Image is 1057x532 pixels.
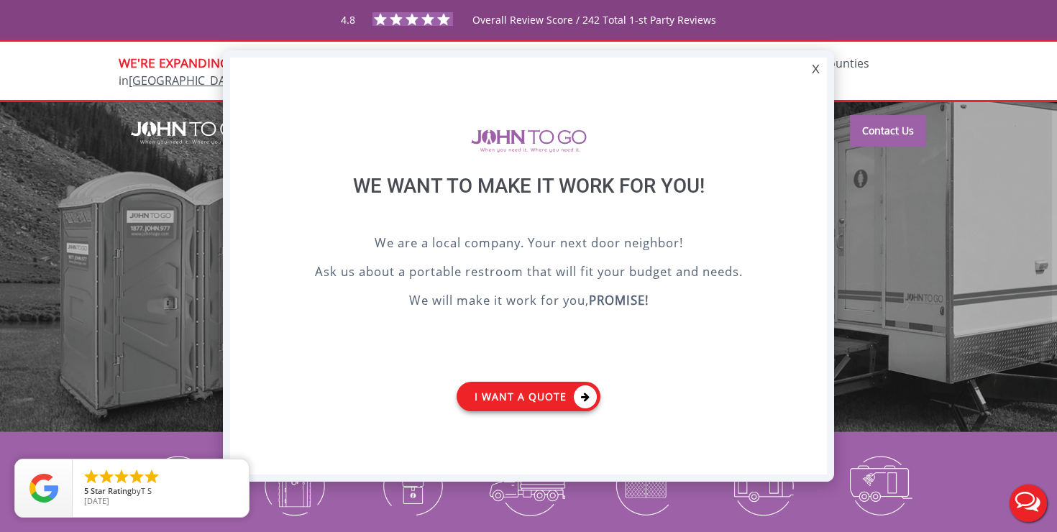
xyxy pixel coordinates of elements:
[91,485,132,496] span: Star Rating
[98,468,115,485] li: 
[128,468,145,485] li: 
[471,129,587,152] img: logo of viptogo
[805,58,827,82] div: X
[999,474,1057,532] button: Live Chat
[141,485,152,496] span: T S
[83,468,100,485] li: 
[143,468,160,485] li: 
[266,174,791,234] div: We want to make it work for you!
[266,291,791,313] p: We will make it work for you,
[84,495,109,506] span: [DATE]
[266,262,791,284] p: Ask us about a portable restroom that will fit your budget and needs.
[457,382,600,411] a: I want a Quote
[29,474,58,503] img: Review Rating
[84,485,88,496] span: 5
[589,292,649,308] b: PROMISE!
[266,234,791,255] p: We are a local company. Your next door neighbor!
[113,468,130,485] li: 
[84,487,237,497] span: by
